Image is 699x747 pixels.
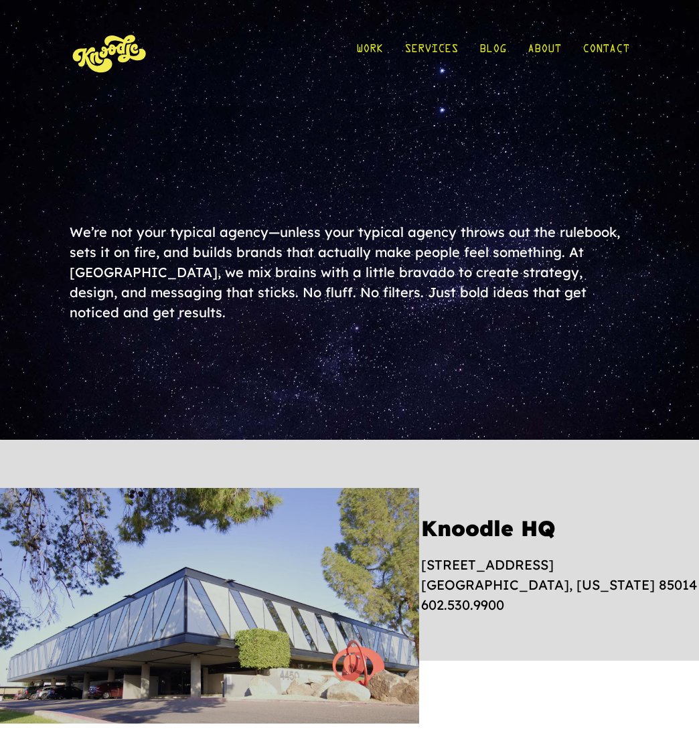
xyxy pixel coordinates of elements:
a: Contact [582,21,629,84]
a: Blog [479,21,506,84]
a: About [528,21,561,84]
h3: Knoodle HQ [421,512,697,555]
p: [STREET_ADDRESS] [GEOGRAPHIC_DATA], [US_STATE] 85014 [421,555,697,629]
a: 602.530.9900 [421,596,504,613]
a: Work [356,21,383,84]
div: We’re not your typical agency—unless your typical agency throws out the rulebook, sets it on fire... [70,222,629,323]
a: Services [404,21,458,84]
img: KnoLogo(yellow) [70,21,150,84]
